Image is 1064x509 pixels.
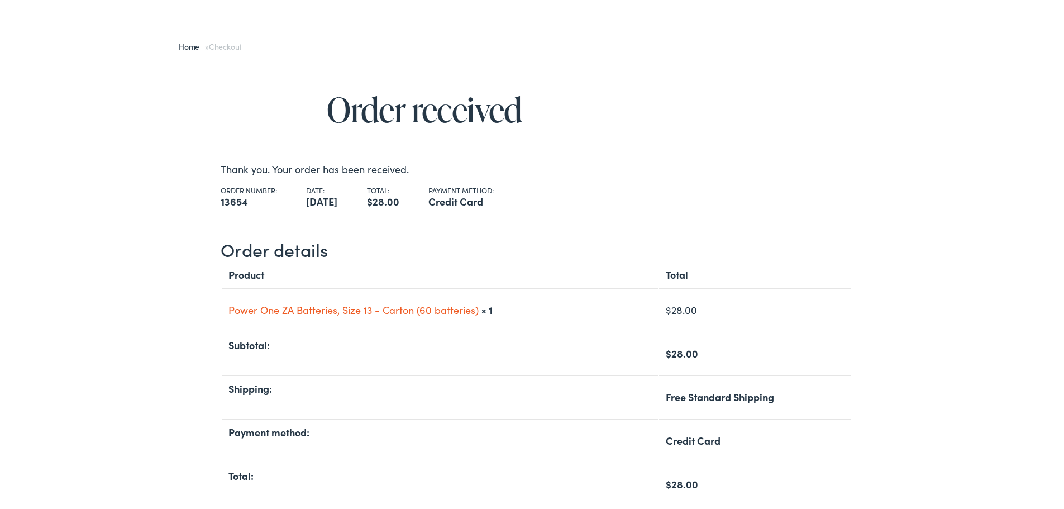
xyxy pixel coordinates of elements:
strong: 13654 [221,192,277,207]
p: Thank you. Your order has been received. [221,159,852,174]
bdi: 28.00 [367,192,399,206]
bdi: 28.00 [666,301,697,315]
th: Total: [222,460,658,503]
li: Date: [306,184,352,207]
a: Home [179,39,205,50]
th: Shipping: [222,373,658,416]
h1: Order received [168,89,905,126]
span: 28.00 [666,344,698,358]
td: Credit Card [659,417,851,459]
span: » [179,39,241,50]
strong: × 1 [481,301,493,315]
th: Product [222,260,658,285]
li: Order number: [221,184,292,207]
th: Subtotal: [222,330,658,372]
li: Payment method: [428,184,508,207]
a: Power One ZA Batteries, Size 13 - Carton (60 batteries) [228,301,479,315]
span: $ [666,344,671,358]
span: 28.00 [666,475,698,489]
th: Total [659,260,851,285]
span: $ [666,475,671,489]
th: Payment method: [222,417,658,459]
strong: [DATE] [306,192,337,207]
span: Checkout [209,39,241,50]
h2: Order details [221,237,852,258]
span: $ [367,192,373,206]
li: Total: [367,184,414,207]
strong: Credit Card [428,192,494,207]
td: Free Standard Shipping [659,373,851,416]
span: $ [666,301,671,315]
